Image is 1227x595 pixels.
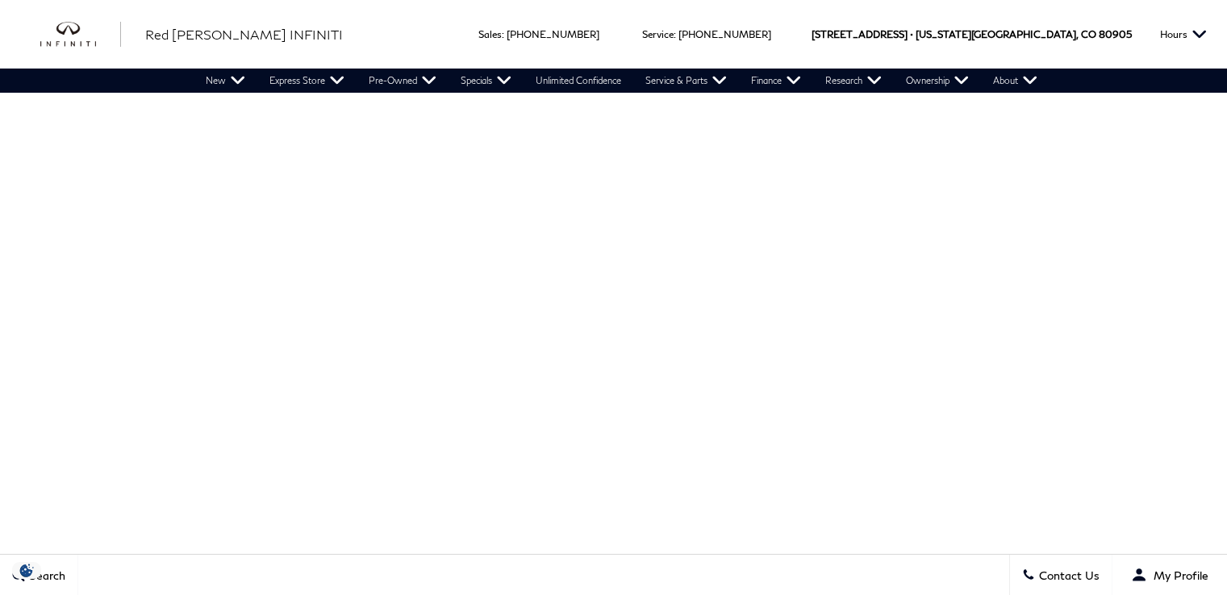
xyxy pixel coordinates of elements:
[678,28,771,40] a: [PHONE_NUMBER]
[145,25,343,44] a: Red [PERSON_NAME] INFINITI
[194,69,257,93] a: New
[478,28,502,40] span: Sales
[257,69,357,93] a: Express Store
[1035,568,1100,582] span: Contact Us
[8,562,45,579] section: Click to Open Cookie Consent Modal
[194,69,1050,93] nav: Main Navigation
[8,562,45,579] img: Opt-Out Icon
[642,28,674,40] span: Service
[813,69,894,93] a: Research
[1112,555,1227,595] button: Open user profile menu
[981,69,1050,93] a: About
[894,69,981,93] a: Ownership
[145,27,343,42] span: Red [PERSON_NAME] INFINITI
[524,69,633,93] a: Unlimited Confidence
[1147,568,1208,582] span: My Profile
[357,69,449,93] a: Pre-Owned
[633,69,739,93] a: Service & Parts
[812,28,1132,40] a: [STREET_ADDRESS] • [US_STATE][GEOGRAPHIC_DATA], CO 80905
[25,568,65,582] span: Search
[40,22,121,48] img: INFINITI
[40,22,121,48] a: infiniti
[507,28,599,40] a: [PHONE_NUMBER]
[674,28,676,40] span: :
[502,28,504,40] span: :
[449,69,524,93] a: Specials
[739,69,813,93] a: Finance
